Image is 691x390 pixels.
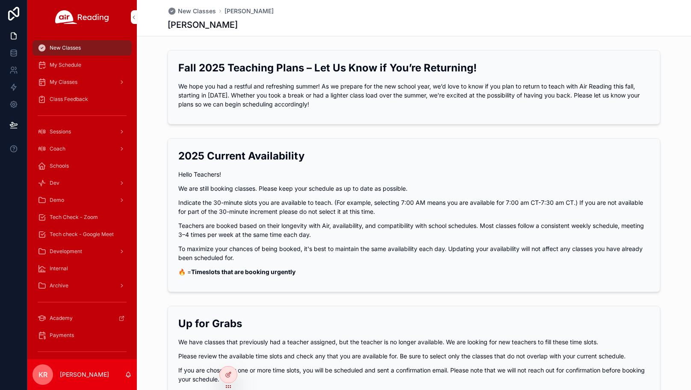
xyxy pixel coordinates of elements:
strong: Timeslots that are booking urgently [191,268,295,275]
a: New Classes [32,40,132,56]
span: Schools [50,162,69,169]
span: Class Feedback [50,96,88,103]
p: We have classes that previously had a teacher assigned, but the teacher is no longer available. W... [178,337,650,346]
p: We are still booking classes. Please keep your schedule as up to date as possible. [178,184,650,193]
span: Demo [50,197,64,204]
a: Internal [32,261,132,276]
p: If you are chosen for one or more time slots, you will be scheduled and sent a confirmation email... [178,366,650,384]
h2: Fall 2025 Teaching Plans – Let Us Know if You’re Returning! [178,61,650,75]
p: [PERSON_NAME] [60,370,109,379]
a: Tech Check - Zoom [32,210,132,225]
span: My Schedule [50,62,81,68]
a: Dev [32,175,132,191]
span: Tech check - Google Meet [50,231,114,238]
span: Tech Check - Zoom [50,214,98,221]
a: Coach [32,141,132,157]
a: Tech check - Google Meet [32,227,132,242]
span: Payments [50,332,74,339]
h1: [PERSON_NAME] [168,19,238,31]
span: KR [38,369,47,380]
a: My Classes [32,74,132,90]
a: Class Feedback [32,92,132,107]
h2: Up for Grabs [178,316,650,331]
a: Sessions [32,124,132,139]
span: New Classes [178,7,216,15]
span: Sessions [50,128,71,135]
span: Internal [50,265,68,272]
div: scrollable content [27,34,137,359]
span: Development [50,248,82,255]
a: Academy [32,310,132,326]
p: Hello Teachers! [178,170,650,179]
span: Archive [50,282,68,289]
h2: 2025 Current Availability [178,149,650,163]
span: New Classes [50,44,81,51]
img: App logo [55,10,109,24]
p: 🔥 = [178,267,650,276]
a: Archive [32,278,132,293]
span: Academy [50,315,73,322]
a: Payments [32,328,132,343]
p: To maximize your chances of being booked, it's best to maintain the same availability each day. U... [178,244,650,262]
span: Dev [50,180,59,186]
p: Teachers are booked based on their longevity with Air, availability, and compatibility with schoo... [178,221,650,239]
span: Coach [50,145,65,152]
p: Please review the available time slots and check any that you are available for. Be sure to selec... [178,352,650,360]
a: Schools [32,158,132,174]
a: New Classes [168,7,216,15]
a: Development [32,244,132,259]
span: My Classes [50,79,77,86]
a: Demo [32,192,132,208]
p: We hope you had a restful and refreshing summer! As we prepare for the new school year, we’d love... [178,82,650,109]
p: Indicate the 30-minute slots you are available to teach. (For example, selecting 7:00 AM means yo... [178,198,650,216]
a: [PERSON_NAME] [224,7,274,15]
a: My Schedule [32,57,132,73]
